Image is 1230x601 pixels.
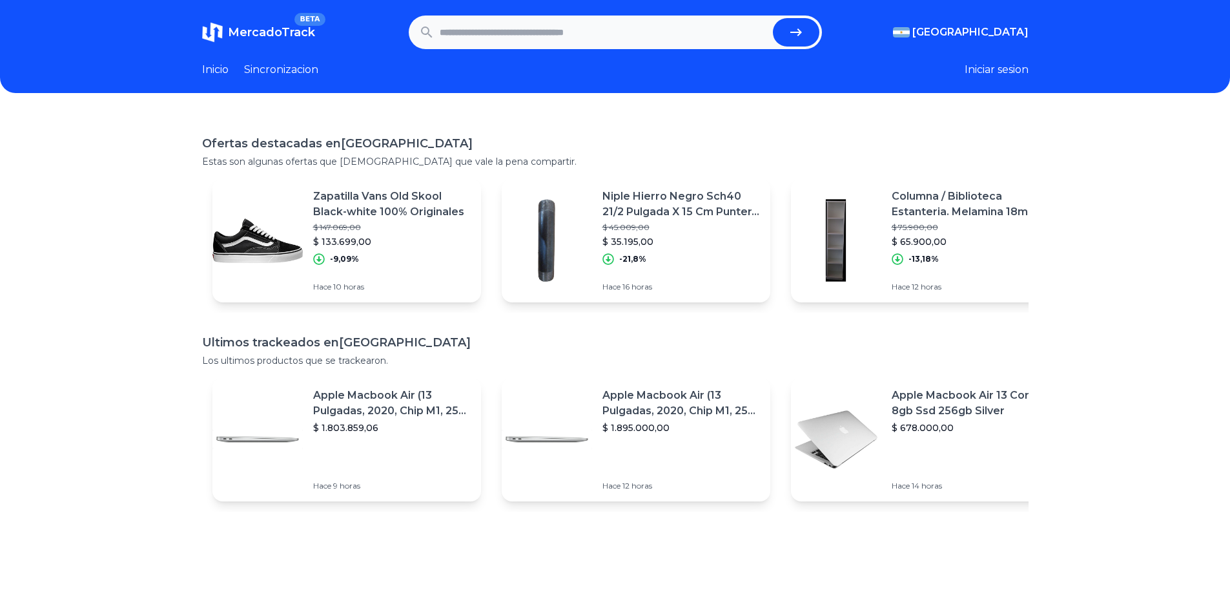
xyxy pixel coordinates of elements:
[602,282,760,292] p: Hace 16 horas
[212,195,303,286] img: Featured image
[202,134,1029,153] h1: Ofertas destacadas en [GEOGRAPHIC_DATA]
[908,254,939,264] p: -13,18%
[228,25,315,39] span: MercadoTrack
[602,481,760,491] p: Hace 12 horas
[892,388,1049,419] p: Apple Macbook Air 13 Core I5 8gb Ssd 256gb Silver
[602,421,760,434] p: $ 1.895.000,00
[892,481,1049,491] p: Hace 14 horas
[313,388,471,419] p: Apple Macbook Air (13 Pulgadas, 2020, Chip M1, 256 Gb De Ssd, 8 Gb De Ram) - Plata
[202,62,229,78] a: Inicio
[294,13,325,26] span: BETA
[313,222,471,233] p: $ 147.069,00
[202,333,1029,352] h1: Ultimos trackeados en [GEOGRAPHIC_DATA]
[502,394,592,485] img: Featured image
[892,235,1049,248] p: $ 65.900,00
[892,421,1049,434] p: $ 678.000,00
[892,189,1049,220] p: Columna / Biblioteca Estanteria. Melamina 18mm Armadas!
[502,178,770,302] a: Featured imageNiple Hierro Negro Sch40 21/2 Pulgada X 15 Cm Puntera Soldar$ 45.009,00$ 35.195,00-...
[892,282,1049,292] p: Hace 12 horas
[893,25,1029,40] button: [GEOGRAPHIC_DATA]
[313,235,471,248] p: $ 133.699,00
[212,394,303,485] img: Featured image
[244,62,318,78] a: Sincronizacion
[791,394,881,485] img: Featured image
[212,178,481,302] a: Featured imageZapatilla Vans Old Skool Black-white 100% Originales$ 147.069,00$ 133.699,00-9,09%H...
[330,254,359,264] p: -9,09%
[313,421,471,434] p: $ 1.803.859,06
[965,62,1029,78] button: Iniciar sesion
[202,354,1029,367] p: Los ultimos productos que se trackearon.
[912,25,1029,40] span: [GEOGRAPHIC_DATA]
[602,388,760,419] p: Apple Macbook Air (13 Pulgadas, 2020, Chip M1, 256 Gb De Ssd, 8 Gb De Ram) - Plata
[791,377,1060,501] a: Featured imageApple Macbook Air 13 Core I5 8gb Ssd 256gb Silver$ 678.000,00Hace 14 horas
[202,155,1029,168] p: Estas son algunas ofertas que [DEMOGRAPHIC_DATA] que vale la pena compartir.
[212,377,481,501] a: Featured imageApple Macbook Air (13 Pulgadas, 2020, Chip M1, 256 Gb De Ssd, 8 Gb De Ram) - Plata$...
[202,22,315,43] a: MercadoTrackBETA
[602,189,760,220] p: Niple Hierro Negro Sch40 21/2 Pulgada X 15 Cm Puntera Soldar
[892,222,1049,233] p: $ 75.900,00
[202,22,223,43] img: MercadoTrack
[602,235,760,248] p: $ 35.195,00
[502,377,770,501] a: Featured imageApple Macbook Air (13 Pulgadas, 2020, Chip M1, 256 Gb De Ssd, 8 Gb De Ram) - Plata$...
[791,195,881,286] img: Featured image
[313,189,471,220] p: Zapatilla Vans Old Skool Black-white 100% Originales
[893,27,910,37] img: Argentina
[791,178,1060,302] a: Featured imageColumna / Biblioteca Estanteria. Melamina 18mm Armadas!$ 75.900,00$ 65.900,00-13,18...
[502,195,592,286] img: Featured image
[619,254,646,264] p: -21,8%
[313,282,471,292] p: Hace 10 horas
[313,481,471,491] p: Hace 9 horas
[602,222,760,233] p: $ 45.009,00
